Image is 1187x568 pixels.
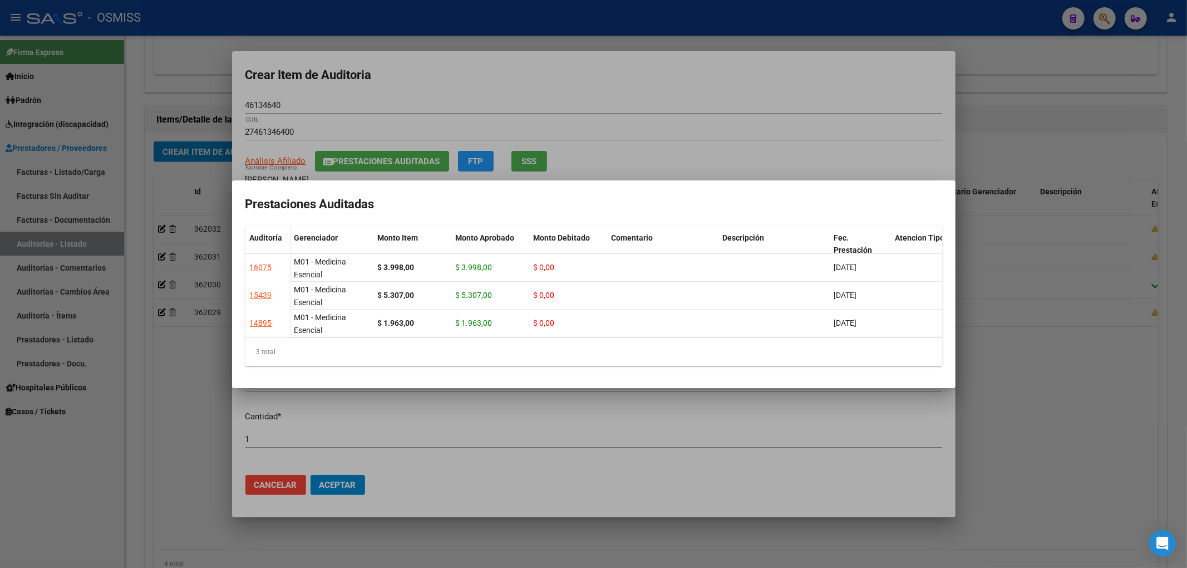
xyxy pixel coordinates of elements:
[456,233,515,242] span: Monto Aprobado
[250,261,272,274] div: 16075
[534,291,555,300] span: $ 0,00
[456,291,492,300] span: $ 5.307,00
[607,226,718,273] datatable-header-cell: Comentario
[723,233,765,242] span: Descripción
[456,319,492,327] span: $ 1.963,00
[612,233,653,242] span: Comentario
[534,233,590,242] span: Monto Debitado
[834,233,873,255] span: Fec. Prestación
[534,263,555,272] span: $ 0,00
[290,226,373,273] datatable-header-cell: Gerenciador
[294,313,347,335] span: M01 - Medicina Esencial
[250,233,283,242] span: Auditoría
[294,233,338,242] span: Gerenciador
[534,319,555,327] span: $ 0,00
[895,233,945,242] span: Atencion Tipo
[1149,530,1176,557] div: Open Intercom Messenger
[529,226,607,273] datatable-header-cell: Monto Debitado
[245,338,942,366] div: 3 total
[830,226,891,273] datatable-header-cell: Fec. Prestación
[834,291,857,300] span: [DATE]
[451,226,529,273] datatable-header-cell: Monto Aprobado
[245,226,290,273] datatable-header-cell: Auditoría
[378,233,418,242] span: Monto Item
[718,226,830,273] datatable-header-cell: Descripción
[250,317,272,330] div: 14895
[245,194,942,215] h2: Prestaciones Auditadas
[250,289,272,302] div: 15439
[378,319,415,327] strong: $ 1.963,00
[834,263,857,272] span: [DATE]
[834,319,857,327] span: [DATE]
[378,291,415,300] strong: $ 5.307,00
[373,226,451,273] datatable-header-cell: Monto Item
[294,285,347,307] span: M01 - Medicina Esencial
[456,263,492,272] span: $ 3.998,00
[891,226,952,273] datatable-header-cell: Atencion Tipo
[378,263,415,272] strong: $ 3.998,00
[294,257,347,279] span: M01 - Medicina Esencial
